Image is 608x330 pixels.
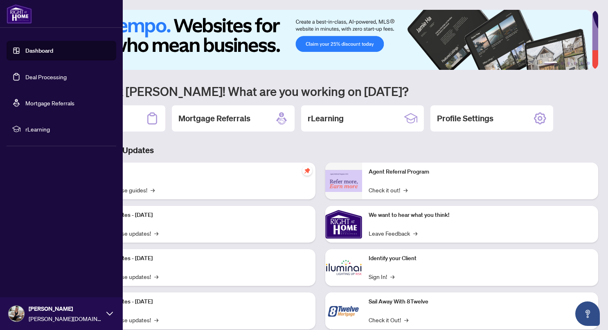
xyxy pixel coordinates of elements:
[25,73,67,80] a: Deal Processing
[369,167,592,176] p: Agent Referral Program
[29,314,102,323] span: [PERSON_NAME][DOMAIN_NAME][EMAIL_ADDRESS][DOMAIN_NAME]
[567,62,570,65] button: 3
[369,211,592,220] p: We want to hear what you think!
[369,297,592,306] p: Sail Away With 8Twelve
[369,272,394,281] a: Sign In!→
[86,254,309,263] p: Platform Updates - [DATE]
[25,125,110,134] span: rLearning
[369,315,408,324] a: Check it Out!→
[369,254,592,263] p: Identify your Client
[86,167,309,176] p: Self-Help
[7,4,32,24] img: logo
[404,315,408,324] span: →
[413,229,417,238] span: →
[369,229,417,238] a: Leave Feedback→
[9,306,24,321] img: Profile Icon
[587,62,590,65] button: 6
[43,10,592,70] img: Slide 0
[403,185,408,194] span: →
[154,315,158,324] span: →
[43,145,598,156] h3: Brokerage & Industry Updates
[86,297,309,306] p: Platform Updates - [DATE]
[25,99,74,107] a: Mortgage Referrals
[325,292,362,329] img: Sail Away With 8Twelve
[25,47,53,54] a: Dashboard
[151,185,155,194] span: →
[580,62,583,65] button: 5
[575,301,600,326] button: Open asap
[561,62,564,65] button: 2
[574,62,577,65] button: 4
[43,83,598,99] h1: Welcome back [PERSON_NAME]! What are you working on [DATE]?
[325,170,362,192] img: Agent Referral Program
[29,304,102,313] span: [PERSON_NAME]
[308,113,344,124] h2: rLearning
[178,113,250,124] h2: Mortgage Referrals
[302,166,312,176] span: pushpin
[544,62,557,65] button: 1
[86,211,309,220] p: Platform Updates - [DATE]
[437,113,493,124] h2: Profile Settings
[390,272,394,281] span: →
[325,206,362,243] img: We want to hear what you think!
[154,272,158,281] span: →
[325,249,362,286] img: Identify your Client
[369,185,408,194] a: Check it out!→
[154,229,158,238] span: →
